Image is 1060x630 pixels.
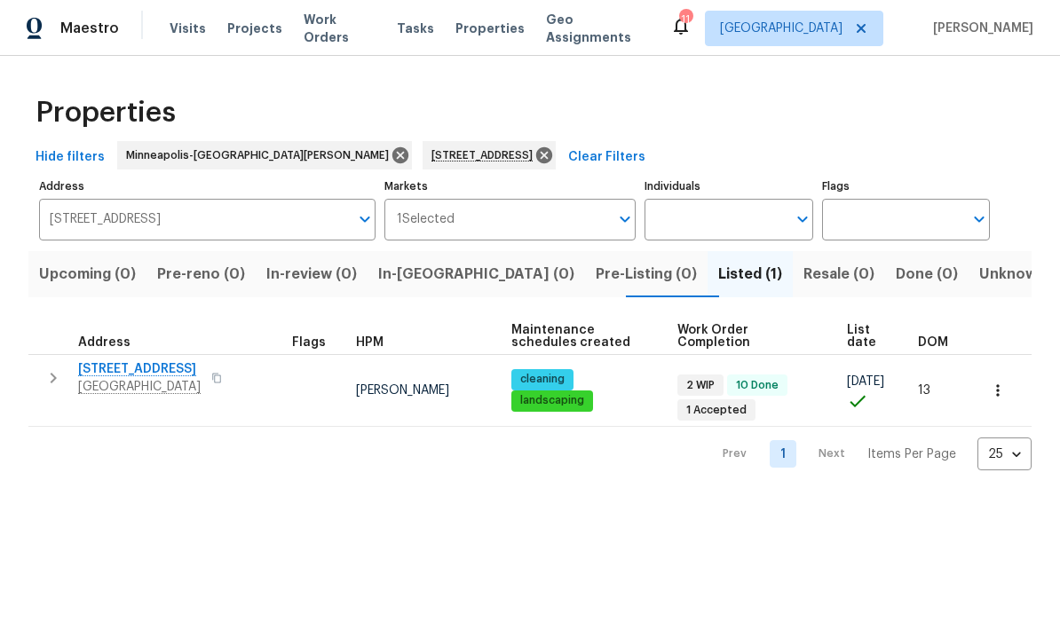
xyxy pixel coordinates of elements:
span: Maestro [60,20,119,37]
span: Work Order Completion [677,324,817,349]
span: cleaning [513,372,572,387]
a: Goto page 1 [770,440,796,468]
span: landscaping [513,393,591,408]
span: Projects [227,20,282,37]
nav: Pagination Navigation [706,437,1032,470]
span: HPM [356,336,384,349]
span: In-[GEOGRAPHIC_DATA] (0) [378,262,574,287]
span: Pre-reno (0) [157,262,245,287]
span: Properties [36,104,176,122]
span: Maintenance schedules created [511,324,647,349]
label: Individuals [645,181,812,192]
span: Flags [292,336,326,349]
span: [GEOGRAPHIC_DATA] [720,20,842,37]
span: DOM [918,336,948,349]
span: 1 Selected [397,212,455,227]
span: Hide filters [36,146,105,169]
button: Clear Filters [561,141,653,174]
label: Flags [822,181,990,192]
span: Address [78,336,131,349]
span: 1 Accepted [679,403,754,418]
div: [STREET_ADDRESS] [423,141,556,169]
span: Geo Assignments [546,11,649,46]
span: Tasks [397,22,434,35]
button: Open [967,207,992,232]
button: Open [790,207,815,232]
span: Resale (0) [803,262,874,287]
p: Items Per Page [867,445,956,463]
span: Visits [170,20,206,37]
span: [PERSON_NAME] [926,20,1033,37]
div: 11 [679,11,692,28]
button: Hide filters [28,141,112,174]
span: Clear Filters [568,146,645,169]
span: 2 WIP [679,378,722,393]
span: Upcoming (0) [39,262,136,287]
span: Properties [455,20,525,37]
button: Open [613,207,637,232]
span: List date [847,324,888,349]
span: Done (0) [896,262,958,287]
div: Minneapolis-[GEOGRAPHIC_DATA][PERSON_NAME] [117,141,412,169]
span: [DATE] [847,375,884,388]
span: In-review (0) [266,262,357,287]
div: 25 [977,431,1032,477]
span: [PERSON_NAME] [356,384,449,397]
span: 10 Done [729,378,786,393]
span: Listed (1) [718,262,782,287]
span: Pre-Listing (0) [596,262,697,287]
span: Minneapolis-[GEOGRAPHIC_DATA][PERSON_NAME] [126,146,396,164]
label: Address [39,181,376,192]
label: Markets [384,181,637,192]
span: 13 [918,384,930,397]
span: Work Orders [304,11,376,46]
button: Open [352,207,377,232]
